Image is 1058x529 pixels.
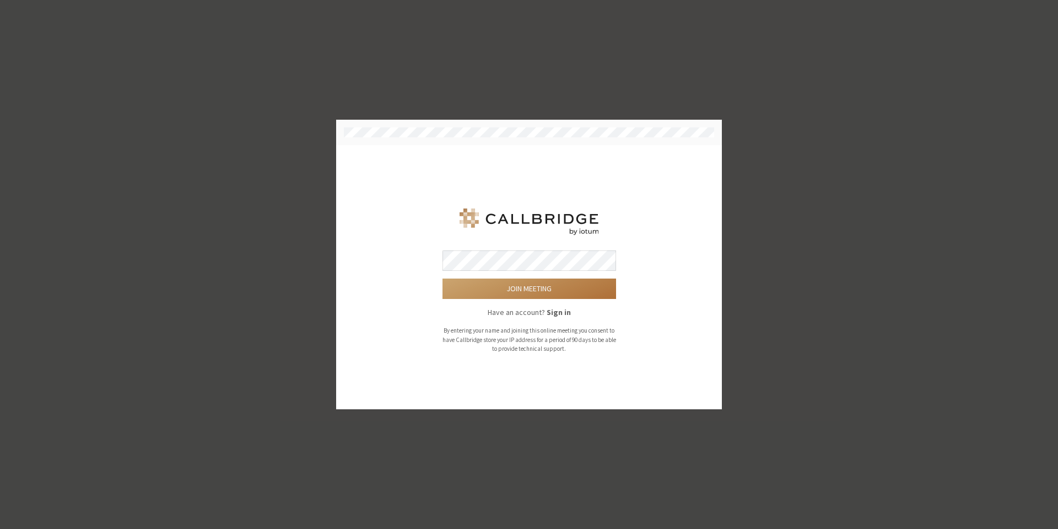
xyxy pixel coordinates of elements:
[547,307,571,318] button: Sign in
[547,307,571,317] strong: Sign in
[442,279,616,299] button: Join meeting
[457,209,601,235] img: Iotum
[442,307,616,318] p: Have an account?
[442,326,616,354] p: By entering your name and joining this online meeting you consent to have Callbridge store your I...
